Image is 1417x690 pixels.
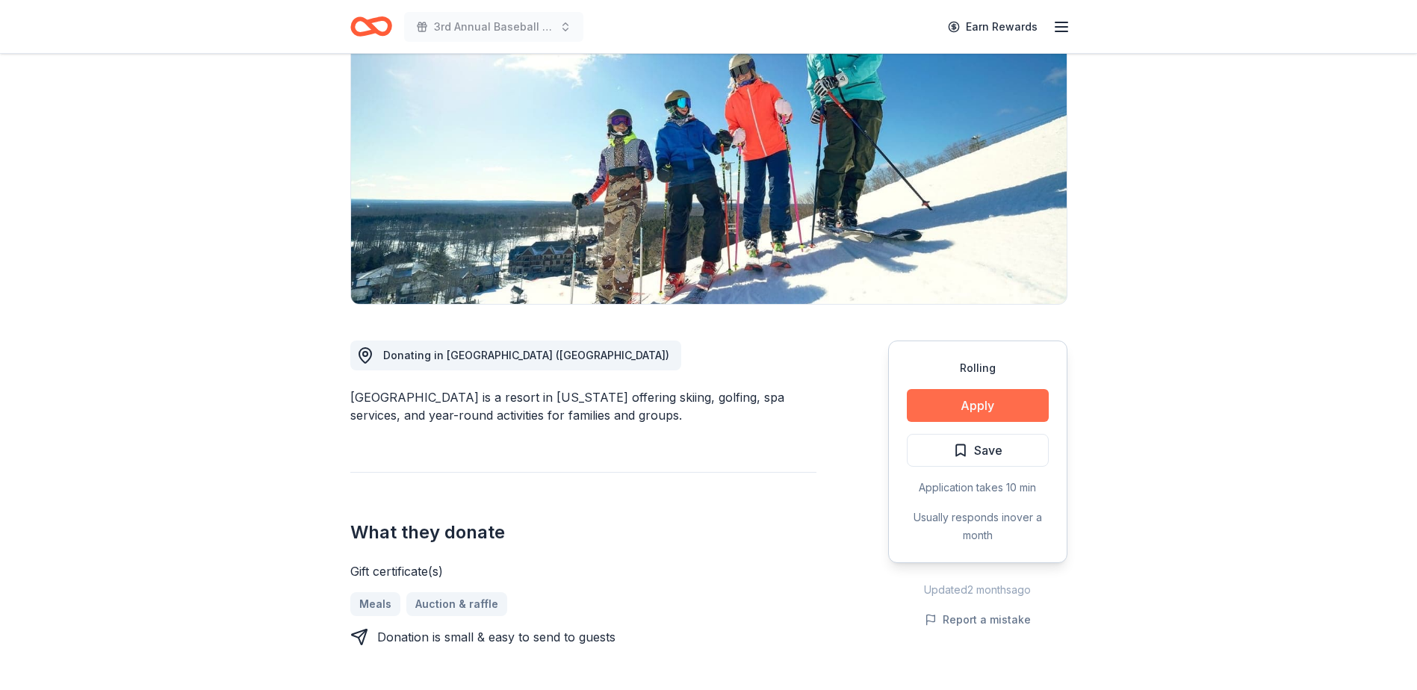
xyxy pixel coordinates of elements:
a: Home [350,9,392,44]
button: Report a mistake [925,611,1031,629]
span: 3rd Annual Baseball Boosters Golf Outing [434,18,554,36]
a: Auction & raffle [406,592,507,616]
div: Donation is small & easy to send to guests [377,628,616,646]
div: Application takes 10 min [907,479,1049,497]
button: Apply [907,389,1049,422]
div: Rolling [907,359,1049,377]
button: Save [907,434,1049,467]
span: Save [974,441,1002,460]
button: 3rd Annual Baseball Boosters Golf Outing [404,12,583,42]
div: Usually responds in over a month [907,509,1049,544]
h2: What they donate [350,520,816,544]
span: Donating in [GEOGRAPHIC_DATA] ([GEOGRAPHIC_DATA]) [383,349,669,361]
a: Meals [350,592,400,616]
img: Image for Crystal Mountain [351,19,1067,304]
div: [GEOGRAPHIC_DATA] is a resort in [US_STATE] offering skiing, golfing, spa services, and year-roun... [350,388,816,424]
div: Gift certificate(s) [350,562,816,580]
div: Updated 2 months ago [888,581,1067,599]
a: Earn Rewards [939,13,1047,40]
